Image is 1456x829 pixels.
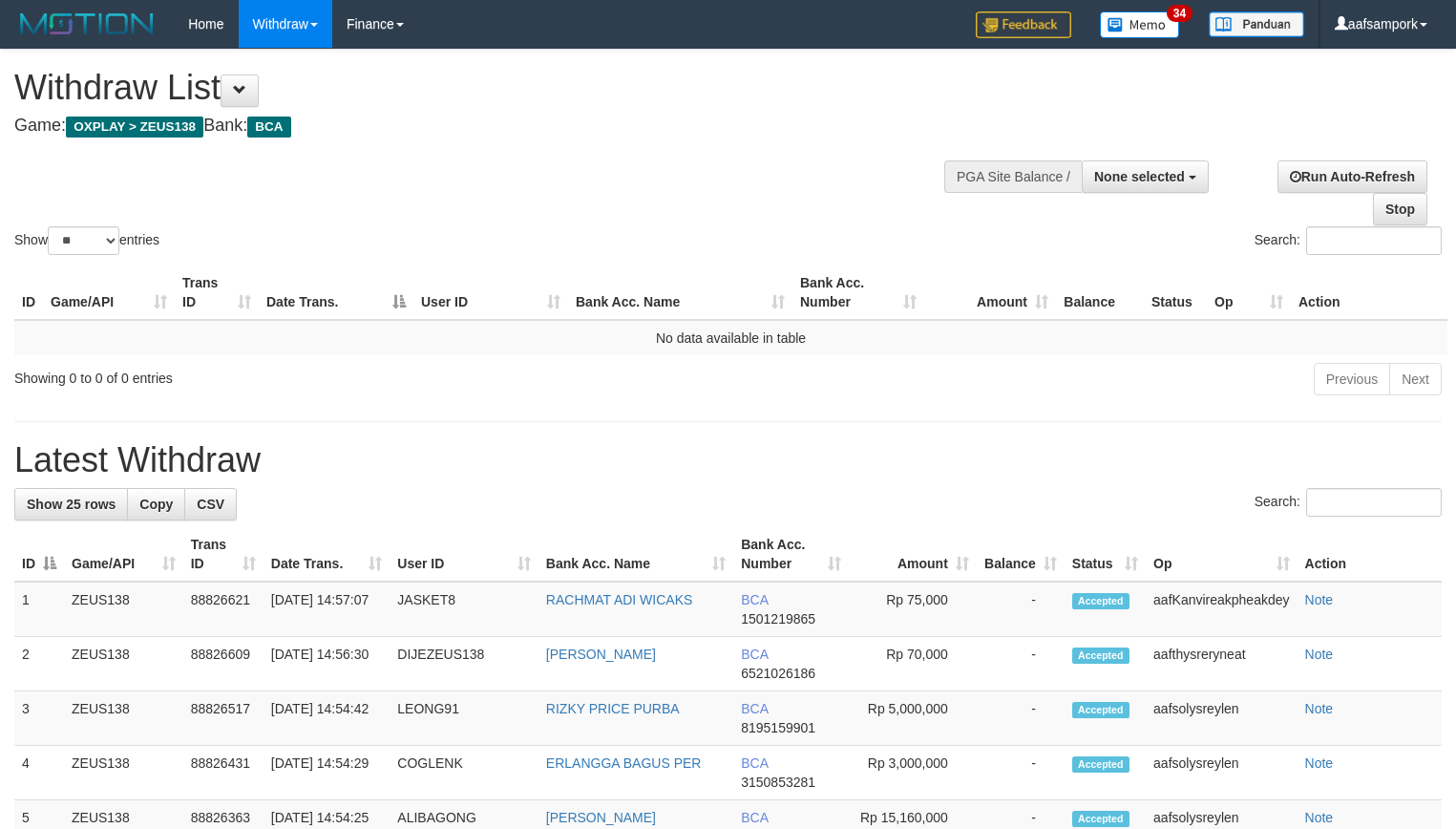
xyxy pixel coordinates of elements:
[1305,701,1334,716] a: Note
[1146,691,1297,746] td: aafsolysreylen
[197,497,224,512] span: CSV
[64,582,183,637] td: ZEUS138
[14,226,159,255] label: Show entries
[264,582,390,637] td: [DATE] 14:57:07
[64,691,183,746] td: ZEUS138
[14,441,1442,479] h1: Latest Withdraw
[741,755,768,771] span: BCA
[849,637,977,691] td: Rp 70,000
[390,637,538,691] td: DIJEZEUS138
[14,69,952,107] h1: Withdraw List
[66,117,203,138] span: OXPLAY > ZEUS138
[849,582,977,637] td: Rp 75,000
[64,637,183,691] td: ZEUS138
[977,582,1065,637] td: -
[1072,702,1129,718] span: Accepted
[1146,746,1297,800] td: aafsolysreylen
[264,691,390,746] td: [DATE] 14:54:42
[259,266,413,320] th: Date Trans.: activate to sort column descending
[568,266,792,320] th: Bank Acc. Name: activate to sort column ascending
[264,746,390,800] td: [DATE] 14:54:29
[14,527,64,582] th: ID: activate to sort column descending
[390,746,538,800] td: COGLENK
[741,666,815,681] span: Copy 6521026186 to clipboard
[14,582,64,637] td: 1
[538,527,733,582] th: Bank Acc. Name: activate to sort column ascending
[1072,811,1129,827] span: Accepted
[1305,810,1334,825] a: Note
[14,320,1447,355] td: No data available in table
[977,527,1065,582] th: Balance: activate to sort column ascending
[14,361,592,388] div: Showing 0 to 0 of 0 entries
[390,691,538,746] td: LEONG91
[1389,363,1442,395] a: Next
[14,266,43,320] th: ID
[1209,11,1304,37] img: panduan.png
[14,10,159,38] img: MOTION_logo.png
[1146,527,1297,582] th: Op: activate to sort column ascending
[64,746,183,800] td: ZEUS138
[977,637,1065,691] td: -
[43,266,175,320] th: Game/API: activate to sort column ascending
[139,497,173,512] span: Copy
[1291,266,1447,320] th: Action
[390,527,538,582] th: User ID: activate to sort column ascending
[64,527,183,582] th: Game/API: activate to sort column ascending
[175,266,259,320] th: Trans ID: activate to sort column ascending
[741,611,815,627] span: Copy 1501219865 to clipboard
[1277,160,1427,193] a: Run Auto-Refresh
[183,637,264,691] td: 88826609
[1373,193,1427,225] a: Stop
[741,775,815,790] span: Copy 3150853281 to clipboard
[1056,266,1144,320] th: Balance
[977,746,1065,800] td: -
[390,582,538,637] td: JASKET8
[183,746,264,800] td: 88826431
[1306,226,1442,255] input: Search:
[183,691,264,746] td: 88826517
[849,691,977,746] td: Rp 5,000,000
[183,582,264,637] td: 88826621
[14,691,64,746] td: 3
[413,266,568,320] th: User ID: activate to sort column ascending
[14,746,64,800] td: 4
[1146,637,1297,691] td: aafthysreryneat
[184,488,237,521] a: CSV
[14,488,128,521] a: Show 25 rows
[546,647,656,662] a: [PERSON_NAME]
[264,637,390,691] td: [DATE] 14:56:30
[1144,266,1207,320] th: Status
[1094,169,1185,184] span: None selected
[741,701,768,716] span: BCA
[792,266,924,320] th: Bank Acc. Number: activate to sort column ascending
[1305,755,1334,771] a: Note
[1167,5,1192,22] span: 34
[1255,226,1442,255] label: Search:
[741,810,768,825] span: BCA
[14,117,952,136] h4: Game: Bank:
[1065,527,1146,582] th: Status: activate to sort column ascending
[1306,488,1442,517] input: Search:
[741,720,815,735] span: Copy 8195159901 to clipboard
[127,488,185,521] a: Copy
[264,527,390,582] th: Date Trans.: activate to sort column ascending
[1207,266,1291,320] th: Op: activate to sort column ascending
[1082,160,1209,193] button: None selected
[924,266,1056,320] th: Amount: activate to sort column ascending
[741,647,768,662] span: BCA
[1314,363,1390,395] a: Previous
[1305,647,1334,662] a: Note
[546,810,656,825] a: [PERSON_NAME]
[1072,593,1129,609] span: Accepted
[48,226,119,255] select: Showentries
[849,746,977,800] td: Rp 3,000,000
[183,527,264,582] th: Trans ID: activate to sort column ascending
[944,160,1082,193] div: PGA Site Balance /
[976,11,1071,38] img: Feedback.jpg
[546,592,693,607] a: RACHMAT ADI WICAKS
[733,527,849,582] th: Bank Acc. Number: activate to sort column ascending
[1072,648,1129,664] span: Accepted
[741,592,768,607] span: BCA
[1072,756,1129,773] span: Accepted
[27,497,116,512] span: Show 25 rows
